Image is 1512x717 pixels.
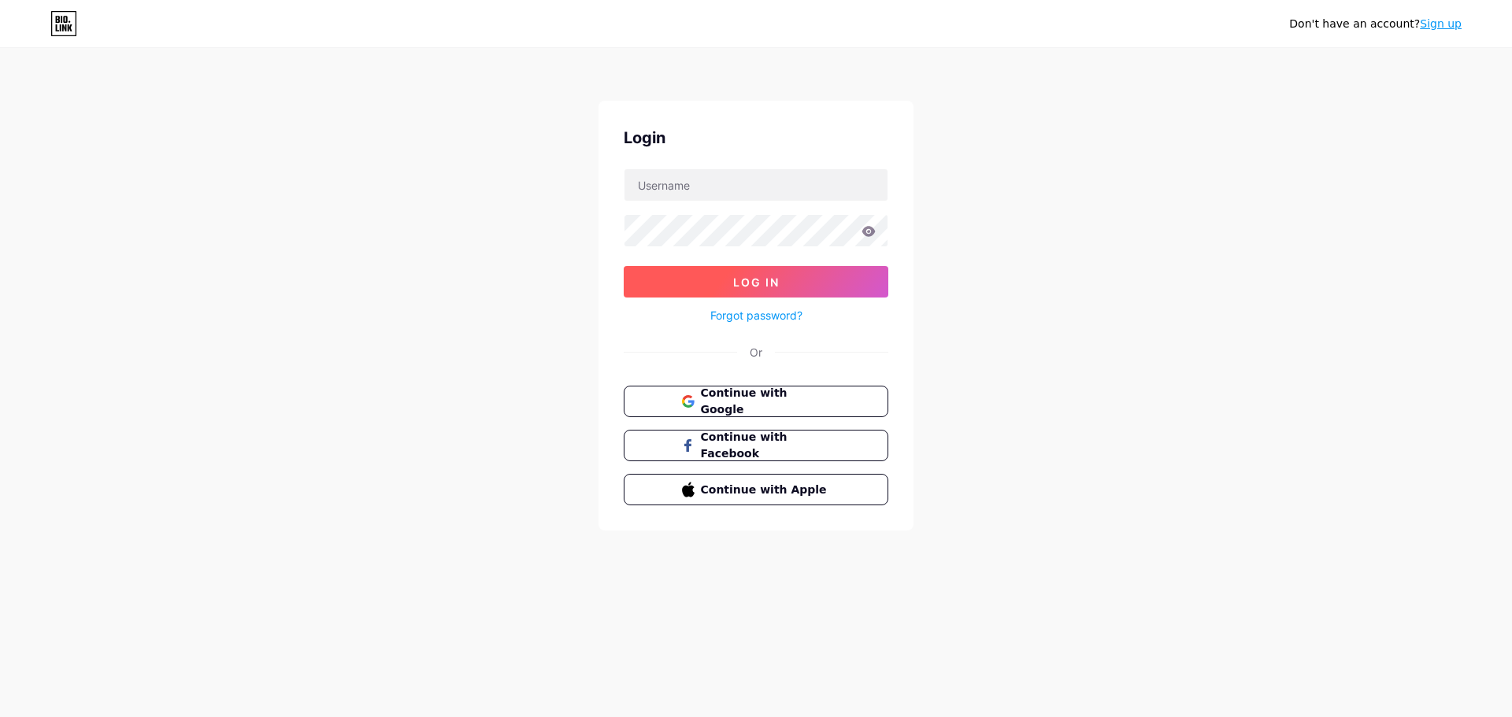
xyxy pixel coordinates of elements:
[1289,16,1462,32] div: Don't have an account?
[701,429,831,462] span: Continue with Facebook
[733,275,780,289] span: Log In
[701,385,831,418] span: Continue with Google
[624,266,888,298] button: Log In
[1420,17,1462,30] a: Sign up
[710,307,802,323] a: Forgot password?
[701,482,831,498] span: Continue with Apple
[624,474,888,505] button: Continue with Apple
[624,126,888,150] div: Login
[624,430,888,461] button: Continue with Facebook
[750,344,762,360] div: Or
[624,386,888,417] button: Continue with Google
[624,169,888,201] input: Username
